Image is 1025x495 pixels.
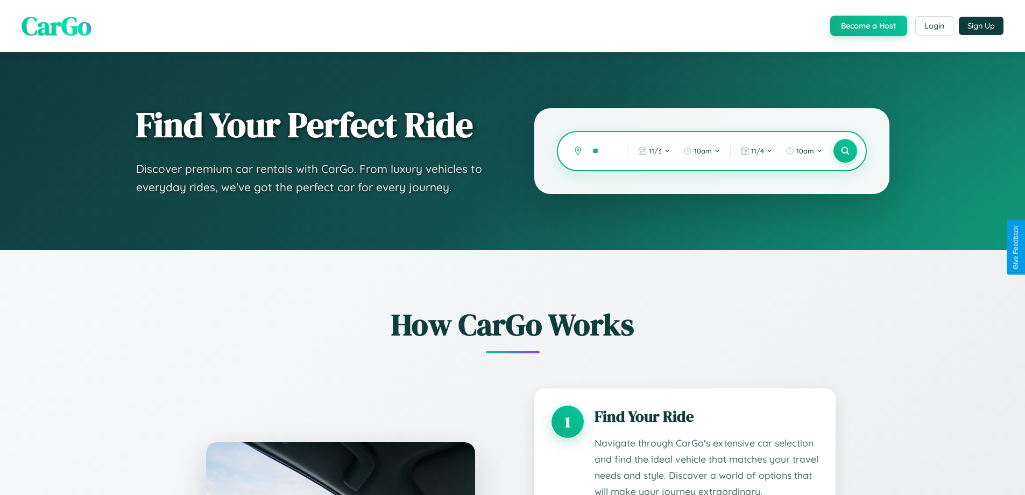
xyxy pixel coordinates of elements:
button: Login [915,16,953,36]
span: 10am [796,147,814,155]
button: 11/4 [735,142,778,159]
span: 11 / 3 [649,147,662,155]
button: 10am [780,142,828,159]
h2: How CarGo Works [190,304,836,345]
span: 10am [694,147,712,155]
button: Sign Up [959,17,1003,35]
span: 11 / 4 [751,147,764,155]
button: 10am [678,142,726,159]
h3: Find Your Ride [595,406,818,427]
p: Discover premium car rentals with CarGo. From luxury vehicles to everyday rides, we've got the pe... [136,160,491,196]
div: 1 [552,406,584,438]
button: Become a Host [830,16,907,36]
div: Give Feedback [1012,226,1020,269]
span: CarGo [22,8,91,44]
h1: Find Your Perfect Ride [136,106,491,144]
button: 11/3 [633,142,676,159]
